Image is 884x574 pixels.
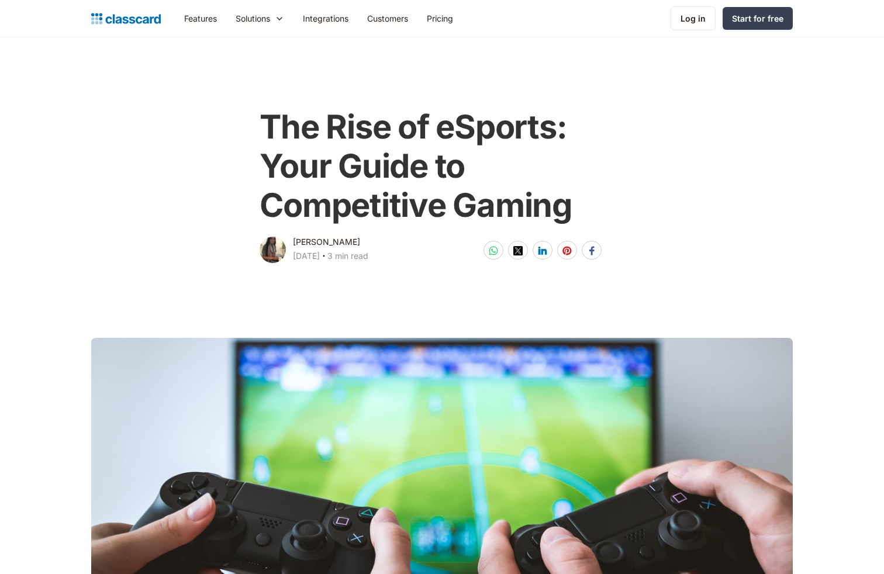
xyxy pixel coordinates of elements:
a: Start for free [723,7,793,30]
div: Start for free [732,12,783,25]
img: whatsapp-white sharing button [489,246,498,255]
a: home [91,11,161,27]
div: 3 min read [327,249,368,263]
a: Pricing [417,5,462,32]
a: Integrations [293,5,358,32]
img: facebook-white sharing button [587,246,596,255]
div: [PERSON_NAME] [293,235,360,249]
div: [DATE] [293,249,320,263]
div: Solutions [226,5,293,32]
a: Customers [358,5,417,32]
div: ‧ [320,249,327,265]
img: linkedin-white sharing button [538,246,547,255]
img: twitter-white sharing button [513,246,523,255]
a: Features [175,5,226,32]
div: Solutions [236,12,270,25]
a: Log in [671,6,716,30]
img: pinterest-white sharing button [562,246,572,255]
div: Log in [681,12,706,25]
h1: The Rise of eSports: Your Guide to Competitive Gaming [260,108,624,226]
